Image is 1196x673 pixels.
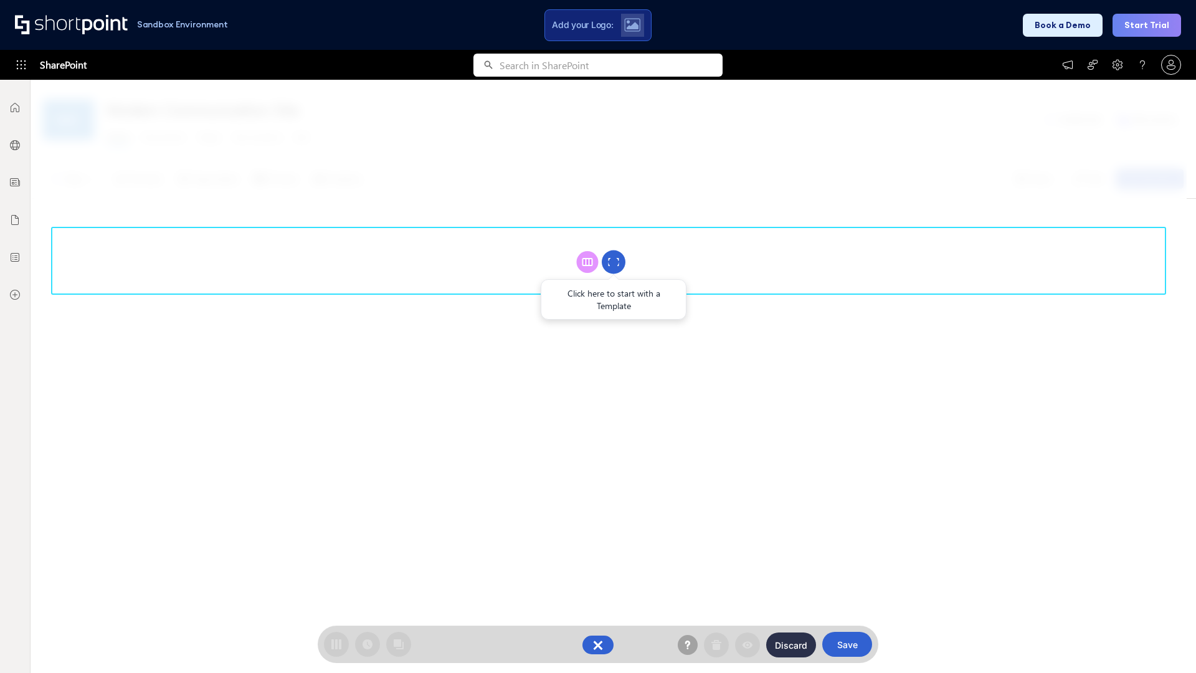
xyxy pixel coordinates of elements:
[1023,14,1103,37] button: Book a Demo
[500,54,723,77] input: Search in SharePoint
[137,21,228,28] h1: Sandbox Environment
[1134,613,1196,673] iframe: Chat Widget
[1113,14,1181,37] button: Start Trial
[822,632,872,657] button: Save
[624,18,640,32] img: Upload logo
[766,632,816,657] button: Discard
[552,19,613,31] span: Add your Logo:
[40,50,87,80] span: SharePoint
